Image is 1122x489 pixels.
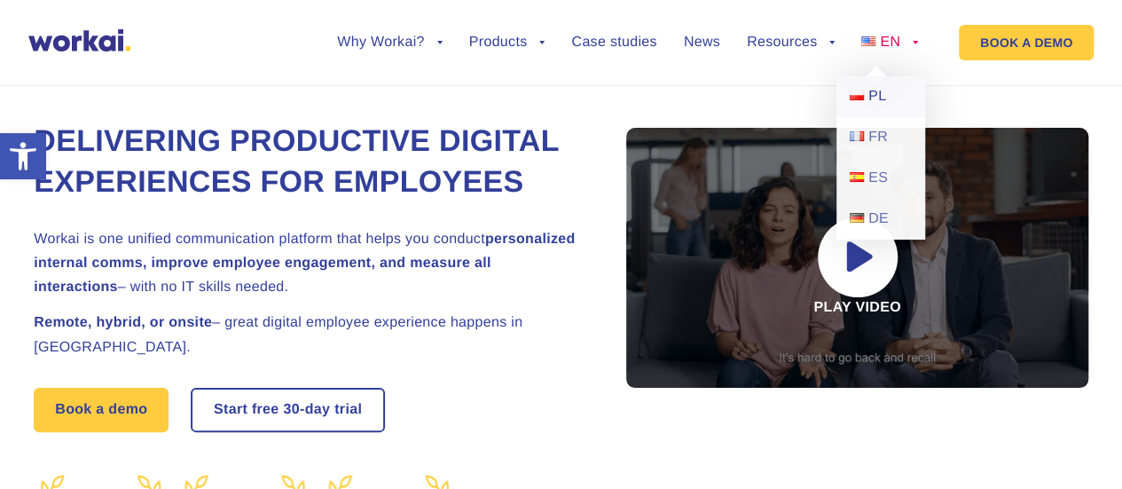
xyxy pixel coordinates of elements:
[959,25,1094,60] a: BOOK A DEMO
[34,122,584,203] h1: Delivering Productive Digital Experiences for Employees
[571,35,656,50] a: Case studies
[469,35,545,50] a: Products
[626,128,1087,388] div: Play video
[34,227,584,300] h2: Workai is one unified communication platform that helps you conduct – with no IT skills needed.
[34,311,584,359] h2: – great digital employee experience happens in [GEOGRAPHIC_DATA].
[836,199,925,240] a: DE
[836,117,925,158] a: FR
[836,76,925,117] a: PL
[868,89,886,104] span: PL
[34,232,575,295] strong: personalized internal comms, improve employee engagement, and measure all interactions
[880,35,900,50] span: EN
[868,211,889,226] span: DE
[747,35,835,50] a: Resources
[34,315,212,330] strong: Remote, hybrid, or onsite
[868,170,888,185] span: ES
[337,35,442,50] a: Why Workai?
[684,35,720,50] a: News
[836,158,925,199] a: ES
[9,336,488,480] iframe: Popup CTA
[868,130,888,145] span: FR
